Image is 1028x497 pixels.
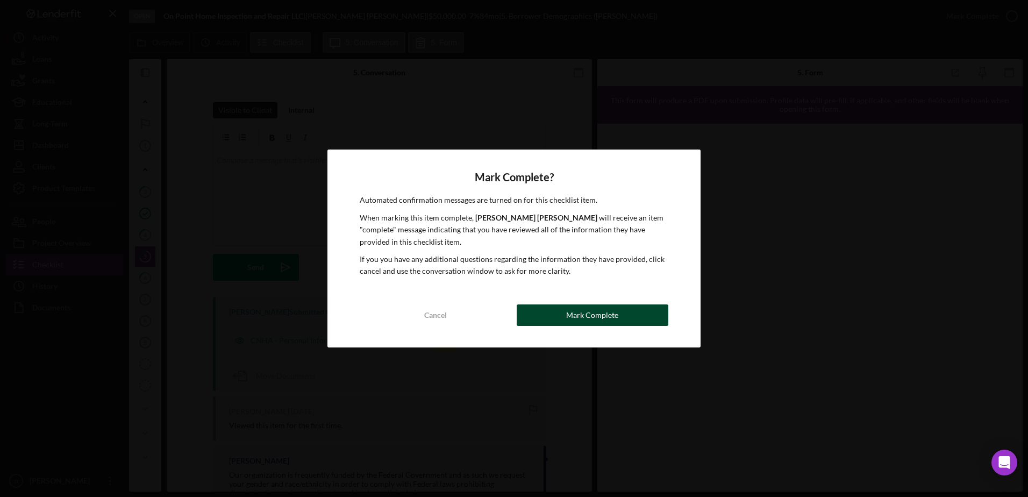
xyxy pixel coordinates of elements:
div: Cancel [424,304,447,326]
b: [PERSON_NAME] [PERSON_NAME] [475,213,597,222]
h4: Mark Complete? [360,171,668,183]
div: Open Intercom Messenger [991,450,1017,475]
p: When marking this item complete, will receive an item "complete" message indicating that you have... [360,212,668,248]
div: Mark Complete [566,304,618,326]
button: Mark Complete [517,304,668,326]
p: If you you have any additional questions regarding the information they have provided, click canc... [360,253,668,278]
p: Automated confirmation messages are turned on for this checklist item. [360,194,668,206]
button: Cancel [360,304,511,326]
